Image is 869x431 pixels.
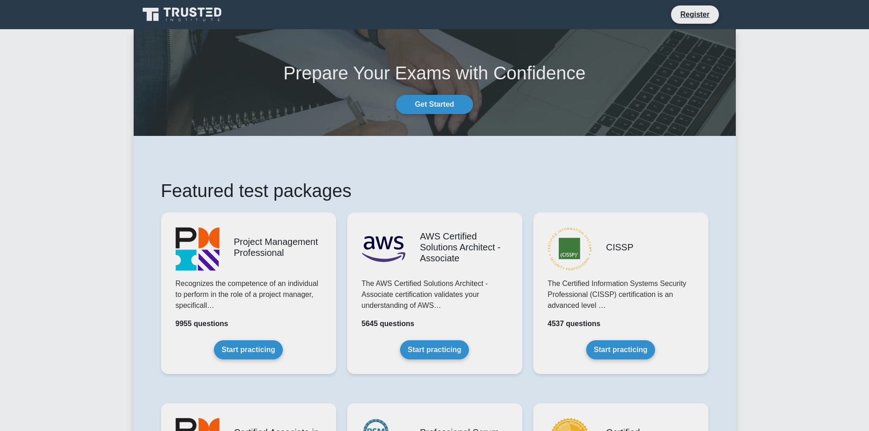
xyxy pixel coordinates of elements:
[396,95,473,114] a: Get Started
[161,180,708,202] h1: Featured test packages
[400,340,469,359] a: Start practicing
[586,340,655,359] a: Start practicing
[214,340,283,359] a: Start practicing
[675,9,715,20] a: Register
[134,62,736,84] h1: Prepare Your Exams with Confidence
